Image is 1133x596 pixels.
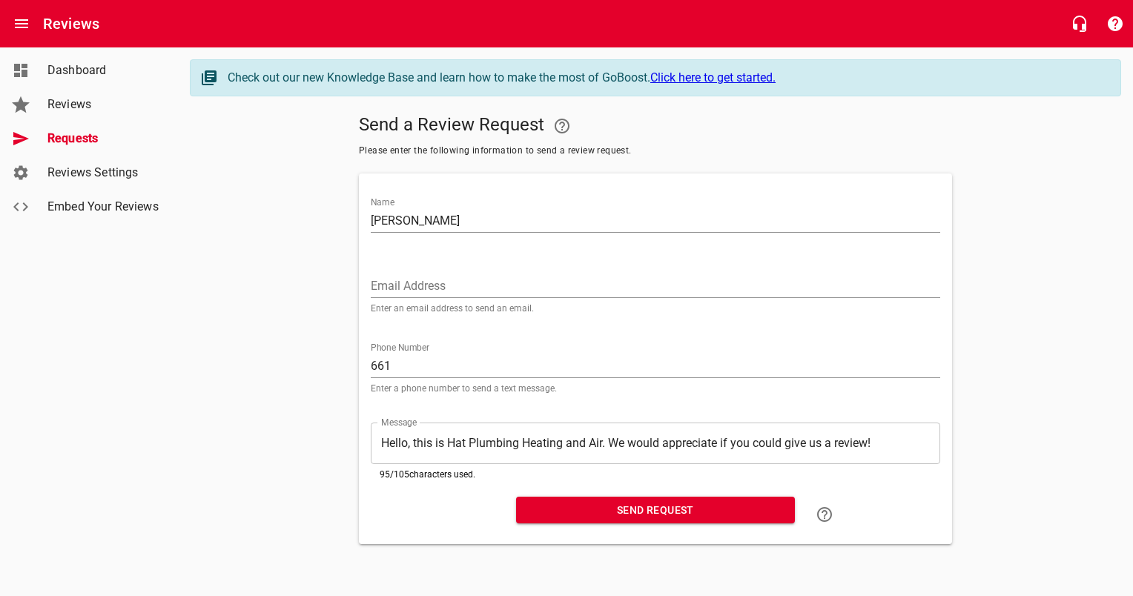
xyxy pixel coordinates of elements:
label: Phone Number [371,343,429,352]
button: Open drawer [4,6,39,42]
h5: Send a Review Request [359,108,952,144]
span: Reviews [47,96,160,113]
p: Enter an email address to send an email. [371,304,940,313]
span: Embed Your Reviews [47,198,160,216]
button: Support Portal [1097,6,1133,42]
span: Please enter the following information to send a review request. [359,144,952,159]
span: Dashboard [47,62,160,79]
a: Learn how to "Send a Review Request" [807,497,842,532]
a: Click here to get started. [650,70,776,85]
h6: Reviews [43,12,99,36]
p: Enter a phone number to send a text message. [371,384,940,393]
textarea: Hello, this is Hat Plumbing Heating and Air. We would appreciate if you could give us a review! [381,436,930,450]
span: Requests [47,130,160,148]
div: Check out our new Knowledge Base and learn how to make the most of GoBoost. [228,69,1106,87]
a: Your Google or Facebook account must be connected to "Send a Review Request" [544,108,580,144]
button: Send Request [516,497,795,524]
span: 95 / 105 characters used. [380,469,475,480]
span: Reviews Settings [47,164,160,182]
label: Name [371,198,394,207]
button: Live Chat [1062,6,1097,42]
span: Send Request [528,501,783,520]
